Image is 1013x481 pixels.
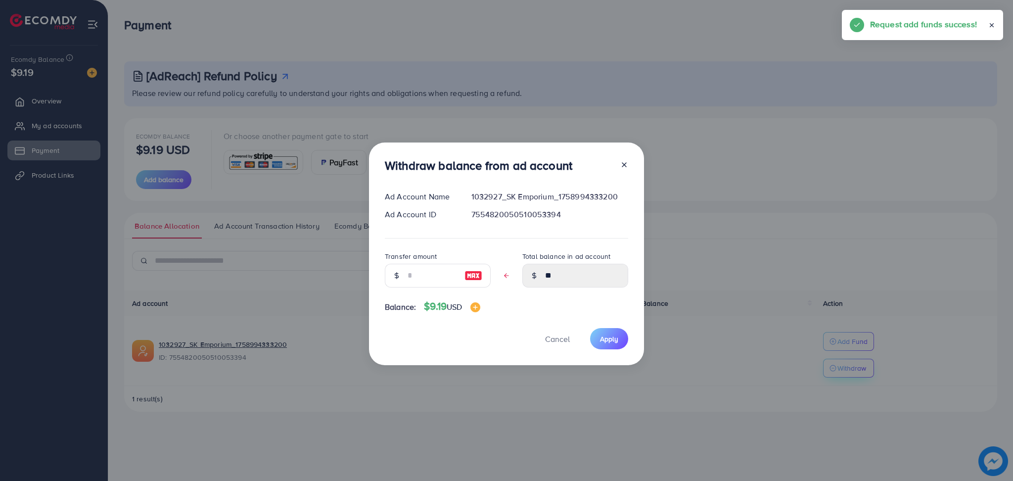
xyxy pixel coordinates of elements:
img: image [470,302,480,312]
h4: $9.19 [424,300,480,313]
span: Apply [600,334,618,344]
div: 7554820050510053394 [463,209,636,220]
button: Apply [590,328,628,349]
div: Ad Account Name [377,191,463,202]
div: 1032927_SK Emporium_1758994333200 [463,191,636,202]
h3: Withdraw balance from ad account [385,158,572,173]
label: Total balance in ad account [522,251,610,261]
span: Balance: [385,301,416,313]
span: USD [447,301,462,312]
div: Ad Account ID [377,209,463,220]
h5: Request add funds success! [870,18,977,31]
span: Cancel [545,334,570,344]
button: Cancel [533,328,582,349]
label: Transfer amount [385,251,437,261]
img: image [464,270,482,282]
